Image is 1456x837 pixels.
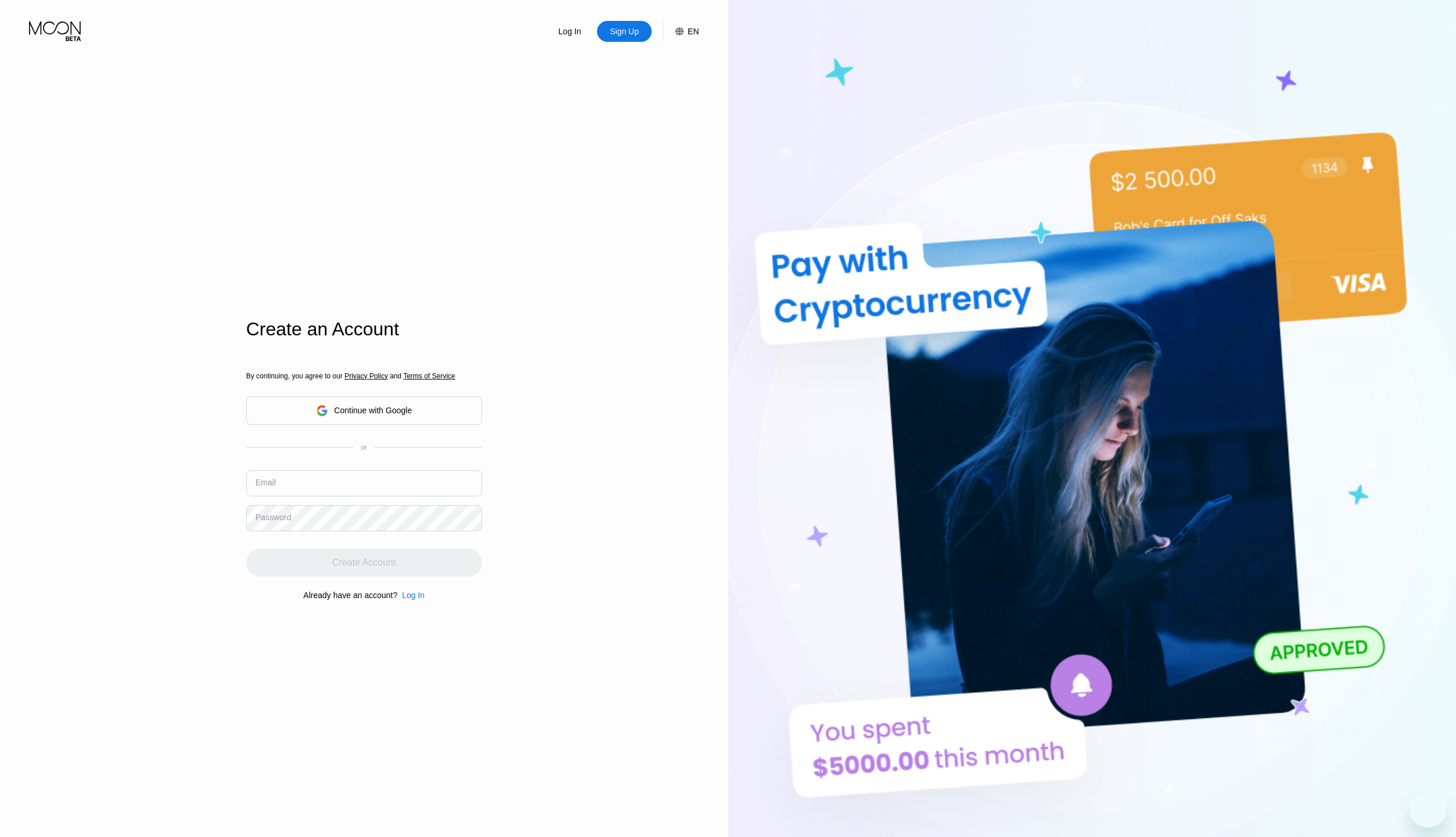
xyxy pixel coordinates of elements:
[334,406,412,415] div: Continue with Google
[303,591,397,600] div: Already have an account?
[344,372,388,380] span: Privacy Policy
[663,21,699,42] div: EN
[246,396,482,425] div: Continue with Google
[256,513,291,522] div: Password
[246,372,482,380] div: By continuing, you agree to our
[361,443,367,452] div: or
[688,27,699,36] div: EN
[256,478,276,487] div: Email
[246,319,482,340] div: Create an Account
[1410,791,1447,828] iframe: Button to launch messaging window
[388,372,404,380] span: and
[402,591,425,600] div: Log In
[397,591,425,600] div: Log In
[597,21,652,42] div: Sign Up
[403,372,455,380] span: Terms of Service
[558,26,583,37] div: Log In
[609,26,640,37] div: Sign Up
[542,21,597,42] div: Log In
